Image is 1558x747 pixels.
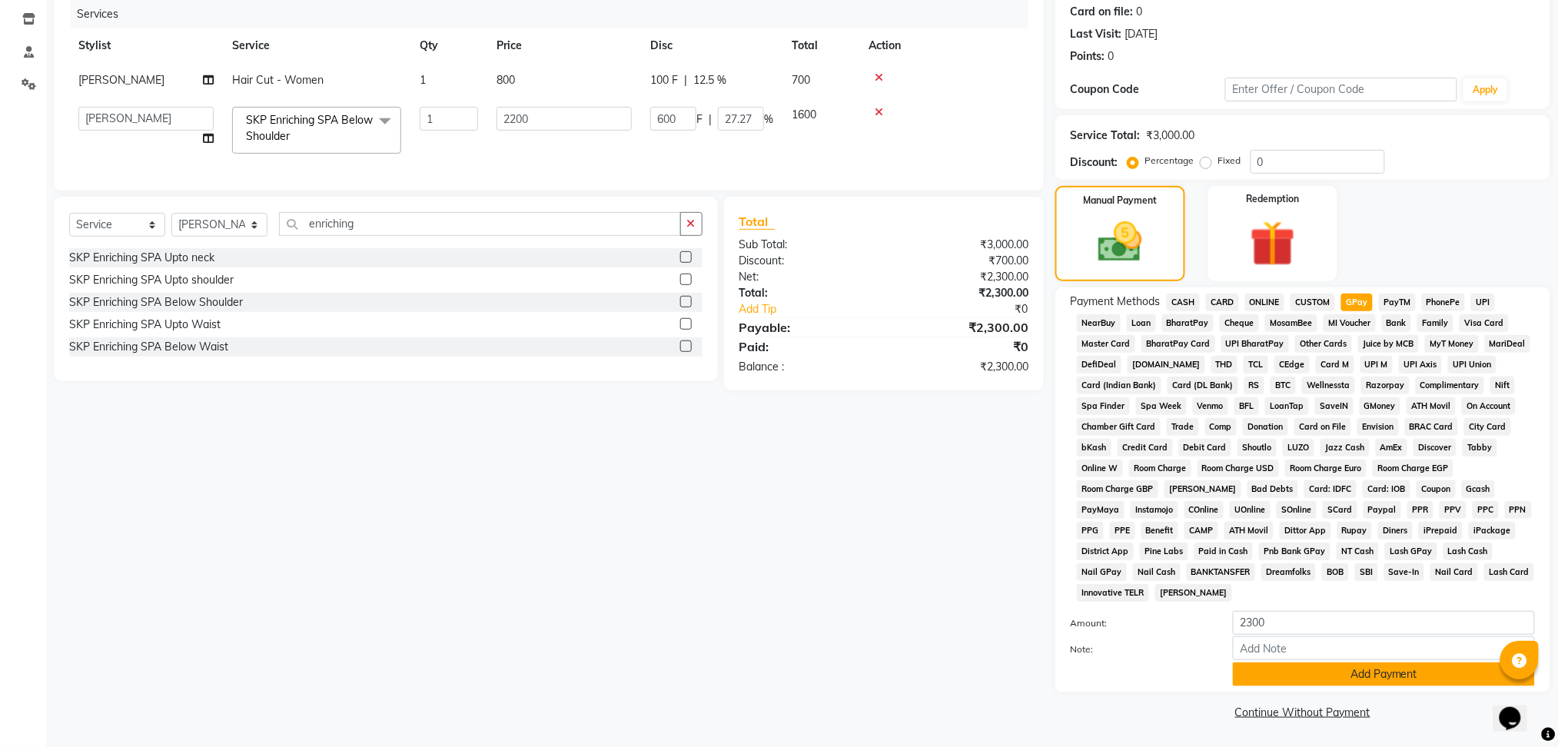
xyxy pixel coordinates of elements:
[1141,522,1179,539] span: Benefit
[1071,81,1225,98] div: Coupon Code
[739,214,775,230] span: Total
[1413,439,1457,456] span: Discover
[1416,377,1485,394] span: Complimentary
[1071,128,1141,144] div: Service Total:
[1247,480,1299,498] span: Bad Debts
[1493,686,1543,732] iframe: chat widget
[69,272,234,288] div: SKP Enriching SPA Upto shoulder
[1337,543,1379,560] span: NT Cash
[884,269,1040,285] div: ₹2,300.00
[1360,356,1394,373] span: UPI M
[884,285,1040,301] div: ₹2,300.00
[650,72,678,88] span: 100 F
[1233,611,1535,635] input: Amount
[232,73,324,87] span: Hair Cut - Women
[1077,584,1149,602] span: Innovative TELR
[728,318,884,337] div: Payable:
[1316,356,1354,373] span: Card M
[1246,192,1299,206] label: Redemption
[246,113,373,143] span: SKP Enriching SPA Below Shoulder
[1077,480,1158,498] span: Room Charge GBP
[1211,356,1238,373] span: THD
[728,269,884,285] div: Net:
[1285,460,1367,477] span: Room Charge Euro
[728,253,884,269] div: Discount:
[1385,543,1437,560] span: Lash GPay
[1302,377,1355,394] span: Wellnessta
[1077,460,1123,477] span: Online W
[1108,48,1115,65] div: 0
[1205,418,1237,436] span: Comp
[910,301,1040,317] div: ₹0
[1220,314,1259,332] span: Cheque
[1382,314,1412,332] span: Bank
[290,129,297,143] a: x
[709,111,712,128] span: |
[1384,563,1425,581] span: Save-In
[1378,522,1413,539] span: Diners
[1193,397,1229,415] span: Venmo
[1462,480,1496,498] span: Gcash
[1283,439,1314,456] span: LUZO
[859,28,1028,63] th: Action
[1077,335,1135,353] span: Master Card
[1179,439,1232,456] span: Debit Card
[1261,563,1316,581] span: Dreamfolks
[1071,48,1105,65] div: Points:
[696,111,703,128] span: F
[1218,154,1241,168] label: Fixed
[69,294,243,310] div: SKP Enriching SPA Below Shoulder
[1505,501,1532,519] span: PPN
[1360,397,1401,415] span: GMoney
[1405,418,1459,436] span: BRAC Card
[1417,314,1453,332] span: Family
[1167,294,1200,311] span: CASH
[1058,705,1547,721] a: Continue Without Payment
[1471,294,1495,311] span: UPI
[1376,439,1408,456] span: AmEx
[1133,563,1181,581] span: Nail Cash
[728,237,884,253] div: Sub Total:
[1407,397,1456,415] span: ATH Movil
[1147,128,1195,144] div: ₹3,000.00
[1224,522,1274,539] span: ATH Movil
[764,111,773,128] span: %
[1277,501,1317,519] span: SOnline
[1324,314,1376,332] span: MI Voucher
[1358,335,1419,353] span: Juice by MCB
[1460,314,1509,332] span: Visa Card
[1244,377,1265,394] span: RS
[1127,314,1156,332] span: Loan
[1131,501,1178,519] span: Instamojo
[1237,439,1277,456] span: Shoutlo
[728,337,884,356] div: Paid:
[884,337,1040,356] div: ₹0
[1168,377,1238,394] span: Card (DL Bank)
[1221,335,1290,353] span: UPI BharatPay
[1184,522,1218,539] span: CAMP
[1085,217,1156,267] img: _cash.svg
[487,28,641,63] th: Price
[1274,356,1310,373] span: CEdge
[884,237,1040,253] div: ₹3,000.00
[1265,397,1309,415] span: LoanTap
[1236,215,1310,272] img: _gift.svg
[728,285,884,301] div: Total:
[1443,543,1493,560] span: Lash Cash
[1379,294,1416,311] span: PayTM
[1473,501,1499,519] span: PPC
[223,28,410,63] th: Service
[1194,543,1254,560] span: Paid in Cash
[1077,439,1111,456] span: bKash
[420,73,426,87] span: 1
[1464,418,1511,436] span: City Card
[1419,522,1463,539] span: iPrepaid
[1077,501,1124,519] span: PayMaya
[1407,501,1433,519] span: PPR
[1198,460,1280,477] span: Room Charge USD
[1233,636,1535,660] input: Add Note
[1315,397,1354,415] span: SaveIN
[1077,522,1104,539] span: PPG
[1077,314,1121,332] span: NearBuy
[1137,4,1143,20] div: 0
